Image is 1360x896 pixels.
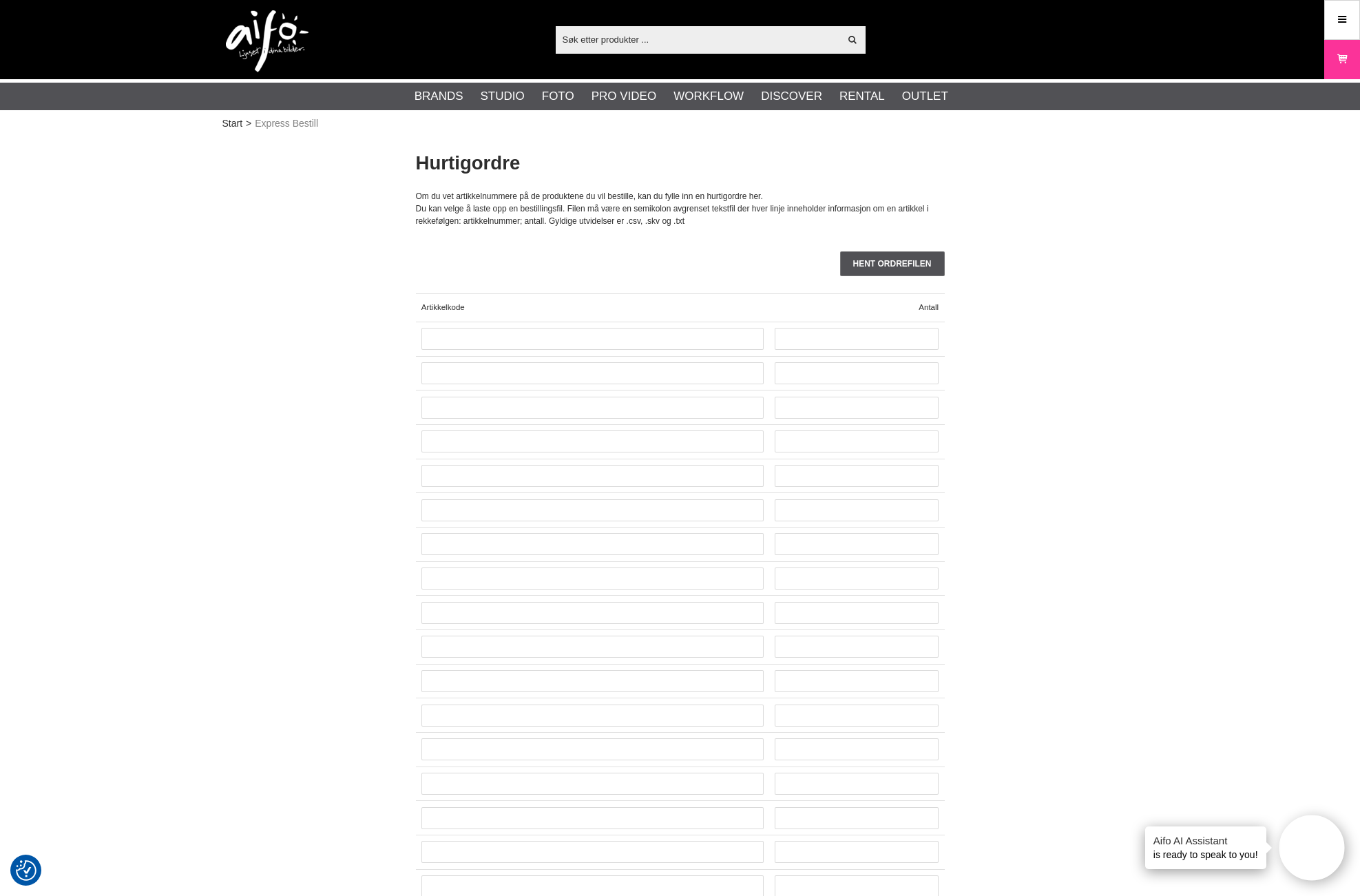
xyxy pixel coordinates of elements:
[1153,833,1258,848] h4: Aifo AI Assistant
[839,87,885,105] a: Rental
[919,303,939,311] span: Antall
[902,87,948,105] a: Outlet
[421,303,465,311] span: Artikkelkode
[761,87,822,105] a: Discover
[416,150,945,177] h1: Hurtigordre
[226,10,308,72] img: logo.png
[222,116,243,131] a: Start
[481,87,525,105] a: Studio
[255,116,318,131] span: Express Bestill
[840,251,945,276] input: Hent ordrefilen
[415,87,463,105] a: Brands
[592,87,656,105] a: Pro Video
[1145,826,1266,869] div: is ready to speak to you!
[542,87,574,105] a: Foto
[246,116,251,131] span: >
[16,858,36,883] button: Samtykkepreferanser
[16,860,36,881] img: Revisit consent button
[416,190,945,202] div: Om du vet artikkelnummere på de produktene du vil bestille, kan du fylle inn en hurtigordre her.
[673,87,744,105] a: Workflow
[416,202,945,227] div: Du kan velge å laste opp en bestillingsfil. Filen må være en semikolon avgrenset tekstfil der hve...
[556,29,840,50] input: Søk etter produkter ...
